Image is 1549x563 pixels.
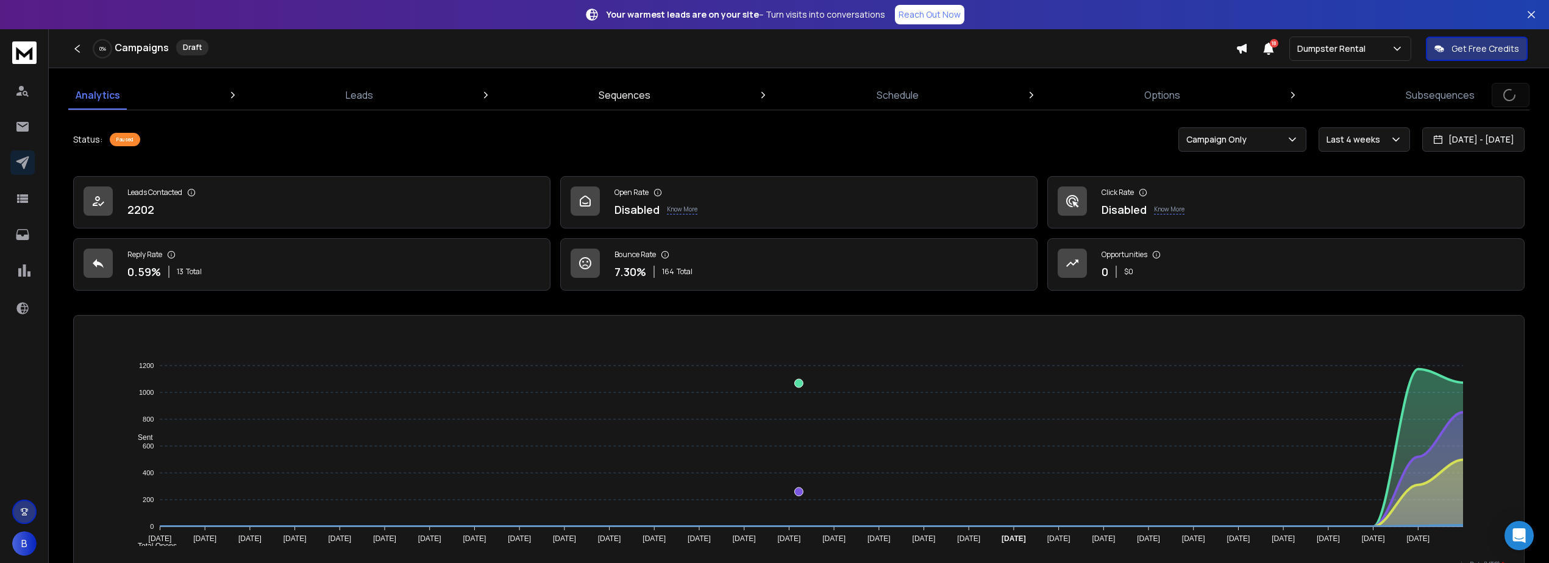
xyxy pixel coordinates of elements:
[1270,39,1278,48] span: 18
[115,40,169,55] h1: Campaigns
[508,534,531,543] tspan: [DATE]
[129,542,177,550] span: Total Opens
[346,88,373,102] p: Leads
[1317,534,1340,543] tspan: [DATE]
[591,80,658,110] a: Sequences
[1326,133,1385,146] p: Last 4 weeks
[1047,238,1525,291] a: Opportunities0$0
[1407,534,1430,543] tspan: [DATE]
[238,534,262,543] tspan: [DATE]
[777,534,800,543] tspan: [DATE]
[186,267,202,277] span: Total
[614,188,649,197] p: Open Rate
[867,534,891,543] tspan: [DATE]
[139,362,154,369] tspan: 1200
[73,133,102,146] p: Status:
[1002,534,1026,543] tspan: [DATE]
[1154,205,1184,214] p: Know More
[1102,188,1134,197] p: Click Rate
[150,523,154,530] tspan: 0
[127,250,162,260] p: Reply Rate
[1272,534,1295,543] tspan: [DATE]
[1144,88,1180,102] p: Options
[143,416,154,423] tspan: 800
[76,88,120,102] p: Analytics
[877,88,919,102] p: Schedule
[598,534,621,543] tspan: [DATE]
[1124,267,1133,277] p: $ 0
[1297,43,1370,55] p: Dumpster Rental
[560,238,1038,291] a: Bounce Rate7.30%164Total
[607,9,885,21] p: – Turn visits into conversations
[143,442,154,450] tspan: 600
[129,433,153,442] span: Sent
[12,531,37,556] button: B
[148,534,171,543] tspan: [DATE]
[869,80,926,110] a: Schedule
[68,80,127,110] a: Analytics
[643,534,666,543] tspan: [DATE]
[688,534,711,543] tspan: [DATE]
[1102,201,1147,218] p: Disabled
[1182,534,1205,543] tspan: [DATE]
[1047,176,1525,228] a: Click RateDisabledKnow More
[662,267,674,277] span: 164
[176,40,208,55] div: Draft
[1137,80,1188,110] a: Options
[1047,534,1070,543] tspan: [DATE]
[614,250,656,260] p: Bounce Rate
[283,534,307,543] tspan: [DATE]
[677,267,693,277] span: Total
[553,534,576,543] tspan: [DATE]
[1102,250,1147,260] p: Opportunities
[822,534,846,543] tspan: [DATE]
[614,263,646,280] p: 7.30 %
[733,534,756,543] tspan: [DATE]
[127,201,154,218] p: 2202
[73,238,550,291] a: Reply Rate0.59%13Total
[99,45,106,52] p: 0 %
[667,205,697,214] p: Know More
[899,9,961,21] p: Reach Out Now
[143,469,154,476] tspan: 400
[1092,534,1116,543] tspan: [DATE]
[463,534,486,543] tspan: [DATE]
[1227,534,1250,543] tspan: [DATE]
[110,133,140,146] div: Paused
[1137,534,1160,543] tspan: [DATE]
[12,41,37,64] img: logo
[373,534,396,543] tspan: [DATE]
[177,267,183,277] span: 13
[127,188,182,197] p: Leads Contacted
[338,80,380,110] a: Leads
[1451,43,1519,55] p: Get Free Credits
[139,389,154,396] tspan: 1000
[957,534,980,543] tspan: [DATE]
[193,534,216,543] tspan: [DATE]
[599,88,650,102] p: Sequences
[1422,127,1525,152] button: [DATE] - [DATE]
[143,496,154,503] tspan: 200
[1398,80,1482,110] a: Subsequences
[913,534,936,543] tspan: [DATE]
[127,263,161,280] p: 0.59 %
[1504,521,1534,550] div: Open Intercom Messenger
[1186,133,1252,146] p: Campaign Only
[1406,88,1475,102] p: Subsequences
[418,534,441,543] tspan: [DATE]
[1426,37,1528,61] button: Get Free Credits
[607,9,759,20] strong: Your warmest leads are on your site
[1362,534,1385,543] tspan: [DATE]
[895,5,964,24] a: Reach Out Now
[1102,263,1108,280] p: 0
[73,176,550,228] a: Leads Contacted2202
[560,176,1038,228] a: Open RateDisabledKnow More
[328,534,351,543] tspan: [DATE]
[614,201,660,218] p: Disabled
